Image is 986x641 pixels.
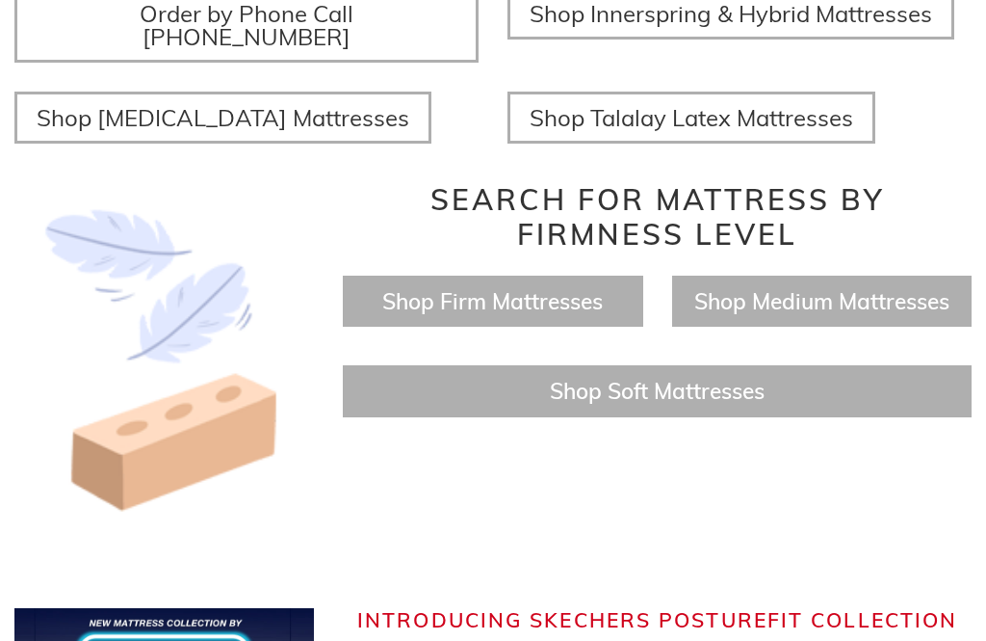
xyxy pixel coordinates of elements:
a: Shop Firm Mattresses [382,287,603,315]
span: Search for Mattress by Firmness Level [430,181,885,253]
img: Image-of-brick- and-feather-representing-firm-and-soft-feel [14,182,314,541]
a: Shop Medium Mattresses [694,287,949,315]
a: Shop Soft Mattresses [550,377,765,405]
a: Shop [MEDICAL_DATA] Mattresses [14,92,431,144]
a: Shop Talalay Latex Mattresses [507,92,875,144]
span: Shop Talalay Latex Mattresses [530,103,853,132]
span: Introducing Skechers Posturefit Collection [357,607,957,632]
span: Shop [MEDICAL_DATA] Mattresses [37,103,409,132]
